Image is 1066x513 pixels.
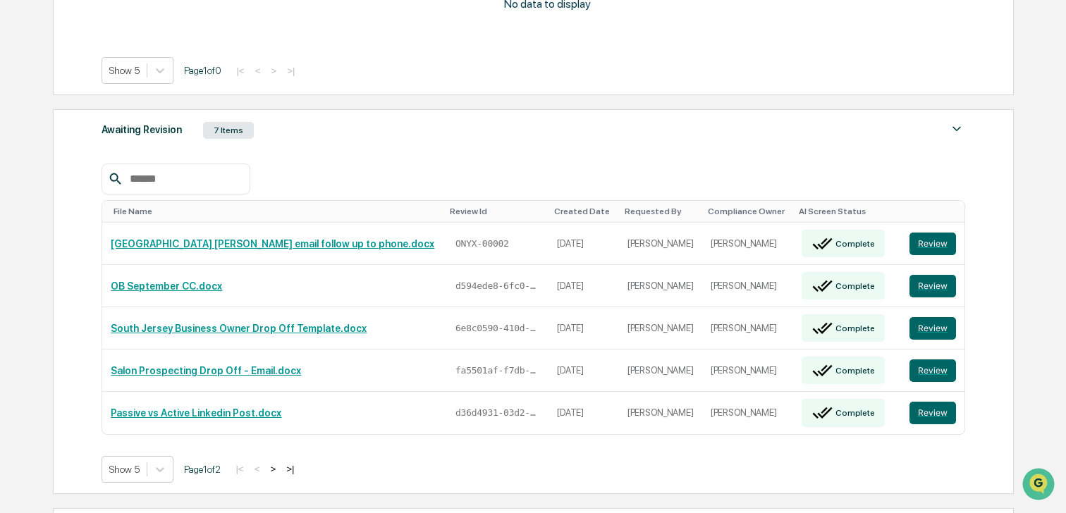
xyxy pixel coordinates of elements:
div: Toggle SortBy [799,206,895,216]
button: Review [909,402,956,424]
a: Passive vs Active Linkedin Post.docx [111,407,281,419]
div: Toggle SortBy [114,206,439,216]
td: [DATE] [549,265,618,307]
div: Complete [833,323,874,333]
button: >| [283,65,299,77]
button: |< [232,65,248,77]
td: [PERSON_NAME] [702,350,793,392]
div: Toggle SortBy [450,206,543,216]
div: 🗄️ [102,179,114,190]
td: [DATE] [549,223,618,265]
a: [GEOGRAPHIC_DATA] [PERSON_NAME] email follow up to phone.docx [111,238,434,249]
div: We're available if you need us! [48,122,178,133]
button: |< [231,463,247,475]
div: Start new chat [48,108,231,122]
button: > [266,463,280,475]
td: [PERSON_NAME] [619,223,702,265]
a: Powered byPylon [99,238,171,249]
button: < [251,65,265,77]
span: fa5501af-f7db-4ae6-bca9-ac5b4e43019d [455,365,540,376]
div: Awaiting Revision [102,120,182,139]
div: 🔎 [14,206,25,217]
span: Preclearance [28,178,91,192]
a: 🖐️Preclearance [8,172,97,197]
td: [PERSON_NAME] [702,307,793,350]
div: Toggle SortBy [554,206,613,216]
button: Review [909,359,956,382]
span: d594ede8-6fc0-4187-b863-e46ce2a694be [455,280,540,292]
button: Review [909,275,956,297]
span: Page 1 of 2 [184,464,221,475]
button: Start new chat [240,112,257,129]
span: Page 1 of 0 [184,65,221,76]
span: d36d4931-03d2-42b3-a291-dd9bfe7b85d8 [455,407,540,419]
div: Complete [833,408,874,418]
span: Pylon [140,239,171,249]
img: caret [948,120,965,137]
p: How can we help? [14,30,257,52]
td: [DATE] [549,350,618,392]
button: Review [909,233,956,255]
div: Complete [833,366,874,376]
td: [PERSON_NAME] [619,350,702,392]
button: Review [909,317,956,340]
span: ONYX-00002 [455,238,509,249]
a: South Jersey Business Owner Drop Off Template.docx [111,323,367,334]
div: 7 Items [203,122,254,139]
span: Attestations [116,178,175,192]
div: Complete [833,239,874,249]
button: < [250,463,264,475]
a: Salon Prospecting Drop Off - Email.docx [111,365,301,376]
iframe: Open customer support [1021,466,1059,505]
td: [DATE] [549,392,618,433]
span: 6e8c0590-410d-44a1-821c-9d16c729dcae [455,323,540,334]
div: Toggle SortBy [625,206,697,216]
button: >| [282,463,298,475]
button: > [266,65,281,77]
img: 1746055101610-c473b297-6a78-478c-a979-82029cc54cd1 [14,108,39,133]
div: 🖐️ [14,179,25,190]
div: Toggle SortBy [708,206,788,216]
div: Toggle SortBy [912,206,959,216]
td: [PERSON_NAME] [619,307,702,350]
td: [PERSON_NAME] [702,223,793,265]
div: Complete [833,281,874,291]
a: OB September CC.docx [111,280,222,292]
td: [PERSON_NAME] [702,265,793,307]
td: [PERSON_NAME] [619,265,702,307]
a: 🗄️Attestations [97,172,180,197]
td: [DATE] [549,307,618,350]
a: 🔎Data Lookup [8,199,94,224]
span: Data Lookup [28,204,89,218]
td: [PERSON_NAME] [702,392,793,433]
td: [PERSON_NAME] [619,392,702,433]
